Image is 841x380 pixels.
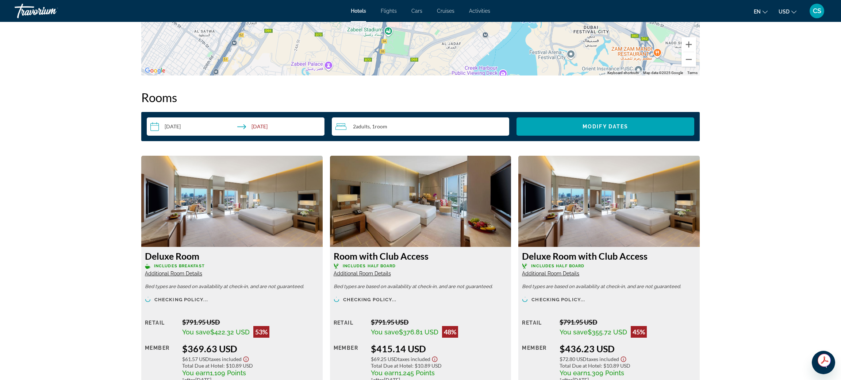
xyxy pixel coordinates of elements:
[154,297,208,302] span: Checking policy...
[371,328,399,336] span: You save
[182,362,319,369] div: : $10.89 USD
[371,362,412,369] span: Total Due at Hotel
[531,264,584,268] span: Includes Half Board
[141,156,323,247] img: Deluxe Room
[681,37,696,52] button: Zoom in
[560,362,601,369] span: Total Due at Hotel
[430,354,439,362] button: Show Taxes and Fees disclaimer
[370,124,387,129] span: , 1
[147,117,694,136] div: Search widget
[813,7,821,15] span: CS
[145,251,319,261] h3: Deluxe Room
[469,8,490,14] a: Activities
[182,369,210,377] span: You earn
[141,90,700,105] h2: Rooms
[560,343,696,354] div: $436.23 USD
[371,343,507,354] div: $415.14 USD
[560,356,587,362] span: $72.80 USD
[681,52,696,67] button: Zoom out
[334,271,391,276] span: Additional Room Details
[375,123,387,129] span: Room
[182,328,210,336] span: You save
[343,264,396,268] span: Includes Half Board
[411,8,422,14] a: Cars
[371,356,398,362] span: $69.25 USD
[209,356,242,362] span: Taxes included
[619,354,628,362] button: Show Taxes and Fees disclaimer
[356,123,370,129] span: Adults
[371,369,399,377] span: You earn
[516,117,694,136] button: Modify Dates
[522,251,696,261] h3: Deluxe Room with Club Access
[242,354,250,362] button: Show Taxes and Fees disclaimer
[522,318,554,338] div: Retail
[531,297,585,302] span: Checking policy...
[182,356,209,362] span: $61.57 USD
[560,362,696,369] div: : $10.89 USD
[587,369,624,377] span: 1,309 Points
[371,362,507,369] div: : $10.89 USD
[182,318,319,326] div: $791.95 USD
[398,356,430,362] span: Taxes included
[754,6,768,17] button: Change language
[631,326,647,338] div: 45%
[643,71,683,75] span: Map data ©2025 Google
[522,271,579,276] span: Additional Room Details
[210,328,250,336] span: $422.32 USD
[437,8,454,14] a: Cruises
[334,284,508,289] p: Bed types are based on availability at check-in, and are not guaranteed.
[560,328,588,336] span: You save
[560,318,696,326] div: $791.95 USD
[210,369,246,377] span: 1,109 Points
[182,343,319,354] div: $369.63 USD
[143,66,167,75] img: Google
[353,124,370,129] span: 2
[779,9,790,15] span: USD
[145,284,319,289] p: Bed types are based on availability at check-in, and are not guaranteed.
[143,66,167,75] a: Open this area in Google Maps (opens a new window)
[332,117,510,136] button: Travelers: 2 adults, 0 children
[522,284,696,289] p: Bed types are based on availability at check-in, and are not guaranteed.
[607,70,639,75] button: Keyboard shortcuts
[371,318,507,326] div: $791.95 USD
[560,369,587,377] span: You earn
[145,271,202,276] span: Additional Room Details
[182,362,223,369] span: Total Due at Hotel
[399,328,438,336] span: $376.81 USD
[334,318,365,338] div: Retail
[442,326,458,338] div: 48%
[154,264,205,268] span: Includes Breakfast
[330,156,511,247] img: Room with Club Access
[147,117,325,136] button: Select check in and out date
[381,8,397,14] a: Flights
[779,6,796,17] button: Change currency
[518,156,700,247] img: Deluxe Room with Club Access
[351,8,366,14] a: Hotels
[583,124,628,129] span: Modify Dates
[812,351,835,374] iframe: Button to launch messaging window
[754,9,761,15] span: en
[399,369,435,377] span: 1,245 Points
[807,3,826,19] button: User Menu
[334,251,508,261] h3: Room with Club Access
[253,326,269,338] div: 53%
[145,318,177,338] div: Retail
[588,328,627,336] span: $355.72 USD
[687,71,698,75] a: Terms (opens in new tab)
[343,297,397,302] span: Checking policy...
[587,356,619,362] span: Taxes included
[15,1,88,20] a: Travorium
